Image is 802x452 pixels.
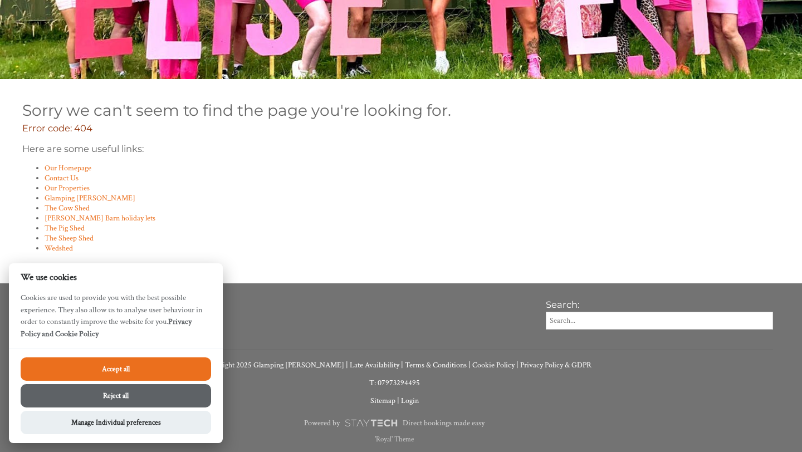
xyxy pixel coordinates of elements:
[16,414,773,433] a: Powered byDirect bookings made easy
[21,316,192,339] a: Privacy Policy and Cookie Policy
[520,360,591,370] a: Privacy Policy & GDPR
[516,360,519,370] span: |
[369,378,420,388] a: T: 07973294495
[45,203,90,213] a: The Cow Shed
[370,396,395,406] a: Sitemap
[22,122,766,134] h3: Error code: 404
[45,213,155,223] a: [PERSON_NAME] Barn holiday lets
[401,396,419,406] a: Login
[401,360,403,370] span: |
[9,292,223,348] p: Cookies are used to provide you with the best possible experience. They also allow us to analyse ...
[546,312,773,330] input: Search...
[22,143,766,154] h3: Here are some useful links:
[45,163,91,173] a: Our Homepage
[9,272,223,283] h2: We use cookies
[22,101,766,122] h1: Sorry we can't seem to find the page you're looking for.
[16,303,531,315] h3: Connect with us:
[350,360,399,370] a: Late Availability
[21,357,211,381] button: Accept all
[468,360,471,370] span: |
[45,243,73,253] a: Wedshed
[45,183,90,193] a: Our Properties
[45,233,94,243] a: The Sheep Shed
[16,435,773,444] p: 'Royal' Theme
[405,360,467,370] a: Terms & Conditions
[344,416,398,430] img: scrumpy.png
[21,411,211,434] button: Manage Individual preferences
[472,360,515,370] a: Cookie Policy
[198,360,344,370] a: © Copyright 2025 Glamping [PERSON_NAME]
[397,396,399,406] span: |
[45,193,135,203] a: Glamping [PERSON_NAME]
[346,360,348,370] span: |
[546,299,773,310] h3: Search:
[21,384,211,407] button: Reject all
[45,173,79,183] a: Contact Us
[45,223,85,233] a: The Pig Shed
